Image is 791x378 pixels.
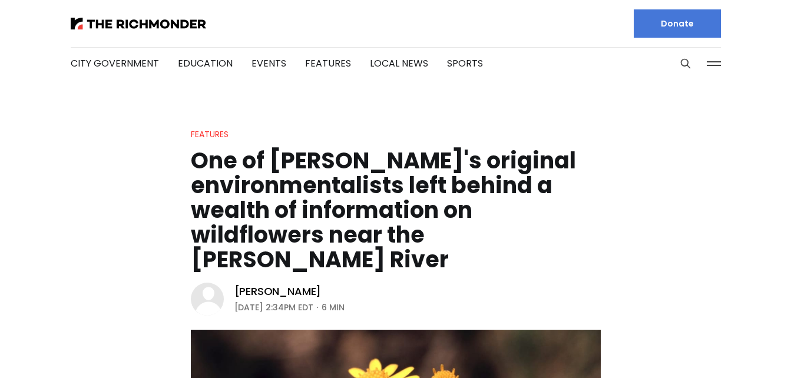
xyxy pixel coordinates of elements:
[234,284,322,299] a: [PERSON_NAME]
[322,300,345,314] span: 6 min
[234,300,313,314] time: [DATE] 2:34PM EDT
[677,55,694,72] button: Search this site
[71,18,206,29] img: The Richmonder
[691,320,791,378] iframe: portal-trigger
[370,57,428,70] a: Local News
[71,57,159,70] a: City Government
[251,57,286,70] a: Events
[447,57,483,70] a: Sports
[191,148,601,272] h1: One of [PERSON_NAME]'s original environmentalists left behind a wealth of information on wildflow...
[634,9,721,38] a: Donate
[191,128,229,140] a: Features
[178,57,233,70] a: Education
[305,57,351,70] a: Features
